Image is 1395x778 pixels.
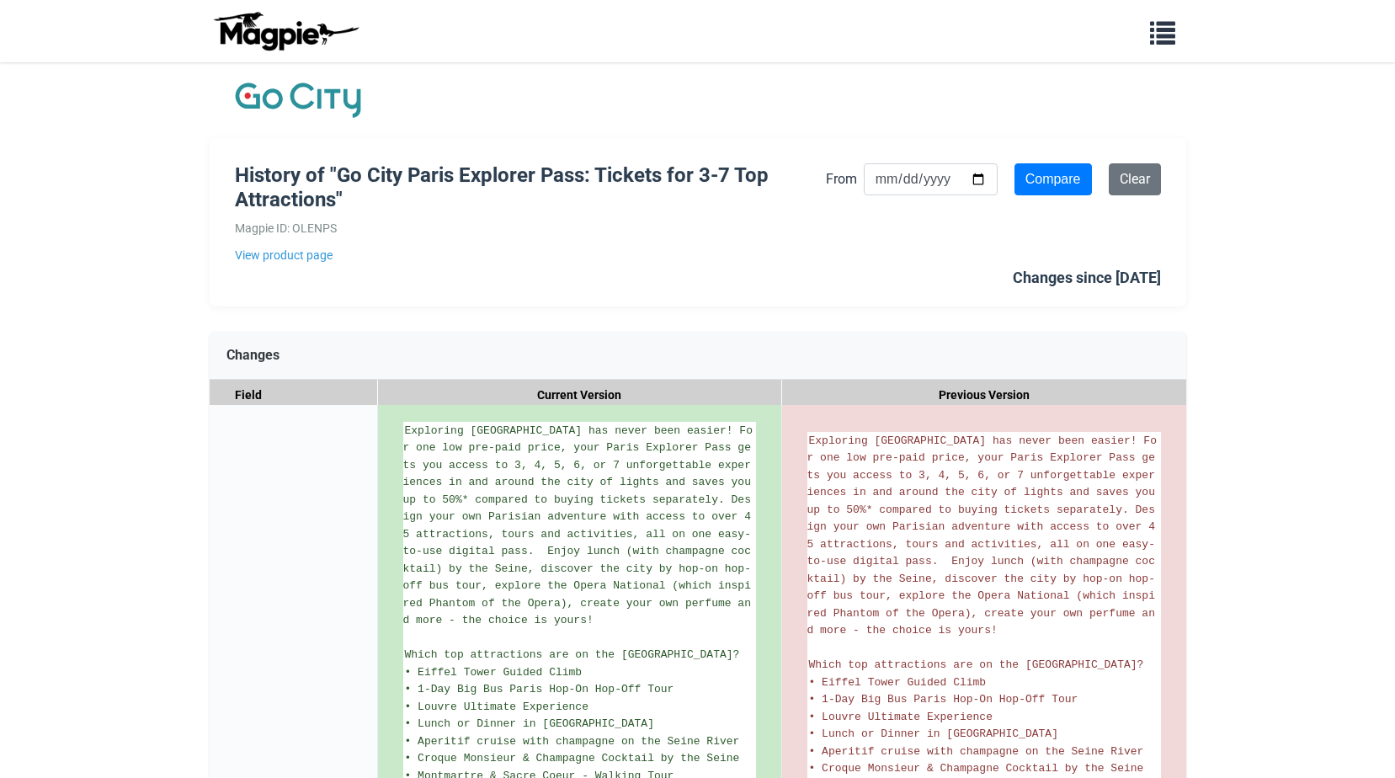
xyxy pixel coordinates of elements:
[826,168,857,190] label: From
[235,79,361,121] img: Company Logo
[809,745,1144,758] span: • Aperitif cruise with champagne on the Seine River
[235,246,826,264] a: View product page
[1014,163,1092,195] input: Compare
[405,717,654,730] span: • Lunch or Dinner in [GEOGRAPHIC_DATA]
[405,752,740,765] span: • Croque Monsieur & Champagne Cocktail by the Seine
[809,693,1078,706] span: • 1-Day Big Bus Paris Hop-On Hop-Off Tour
[405,648,740,661] span: Which top attractions are on the [GEOGRAPHIC_DATA]?
[403,424,758,627] span: Exploring [GEOGRAPHIC_DATA] has never been easier! For one low pre-paid price, your Paris Explore...
[405,735,740,748] span: • Aperitif cruise with champagne on the Seine River
[809,658,1144,671] span: Which top attractions are on the [GEOGRAPHIC_DATA]?
[405,701,588,713] span: • Louvre Ultimate Experience
[809,711,993,723] span: • Louvre Ultimate Experience
[210,380,378,411] div: Field
[809,762,1144,775] span: • Croque Monsieur & Champagne Cocktail by the Seine
[235,219,826,237] div: Magpie ID: OLENPS
[809,727,1058,740] span: • Lunch or Dinner in [GEOGRAPHIC_DATA]
[405,666,583,679] span: • Eiffel Tower Guided Climb
[782,380,1186,411] div: Previous Version
[210,332,1186,380] div: Changes
[235,163,826,212] h1: History of "Go City Paris Explorer Pass: Tickets for 3-7 Top Attractions"
[807,434,1162,637] span: Exploring [GEOGRAPHIC_DATA] has never been easier! For one low pre-paid price, your Paris Explore...
[210,11,361,51] img: logo-ab69f6fb50320c5b225c76a69d11143b.png
[378,380,782,411] div: Current Version
[1109,163,1161,195] a: Clear
[809,676,987,689] span: • Eiffel Tower Guided Climb
[1013,266,1161,290] div: Changes since [DATE]
[405,683,674,695] span: • 1-Day Big Bus Paris Hop-On Hop-Off Tour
